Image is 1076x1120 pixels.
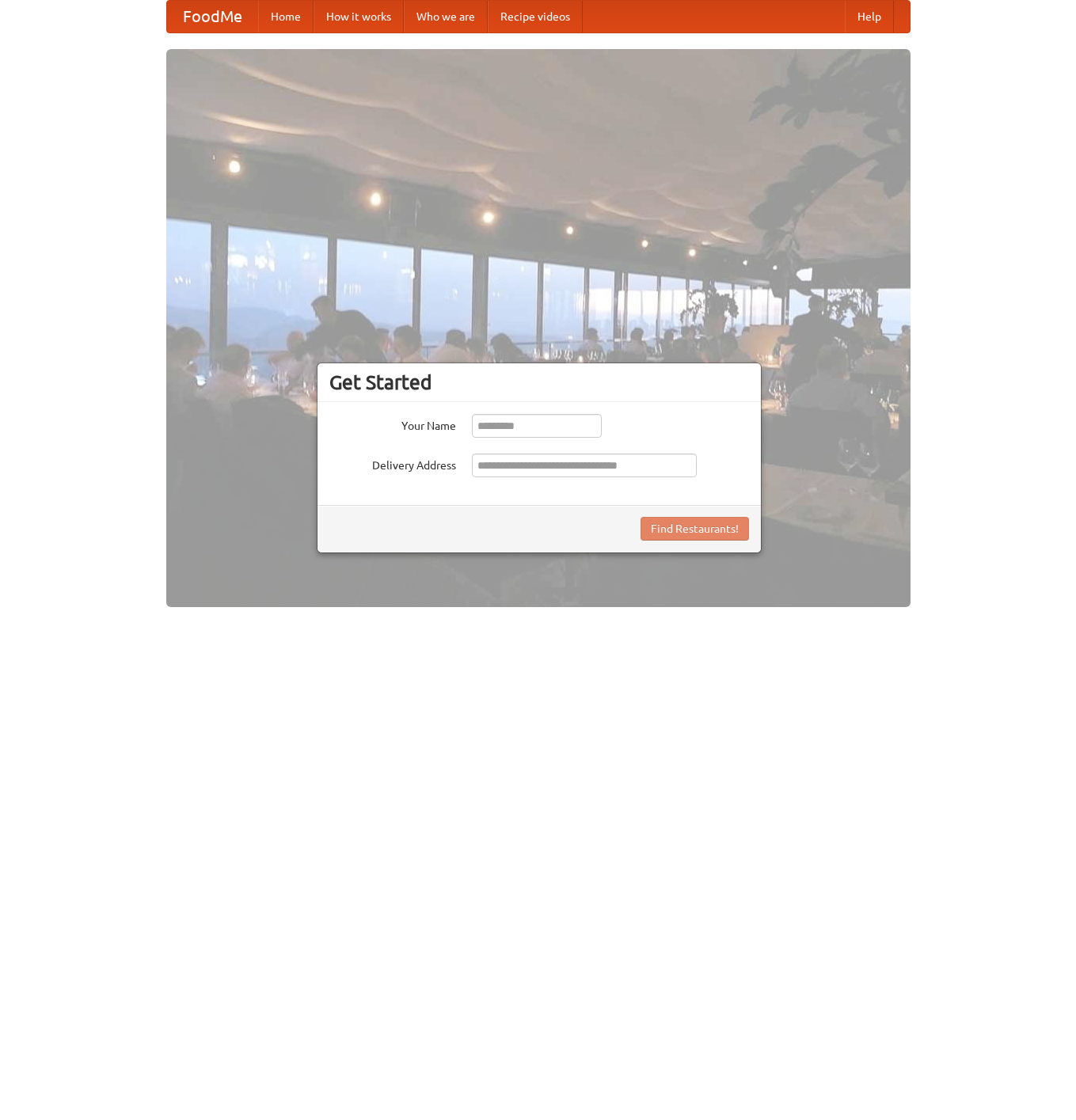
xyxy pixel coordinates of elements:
[641,517,749,541] button: Find Restaurants!
[314,1,404,32] a: How it works
[167,1,258,32] a: FoodMe
[258,1,314,32] a: Home
[488,1,583,32] a: Recipe videos
[329,414,456,434] label: Your Name
[845,1,894,32] a: Help
[329,370,749,394] h3: Get Started
[404,1,488,32] a: Who we are
[329,454,456,473] label: Delivery Address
